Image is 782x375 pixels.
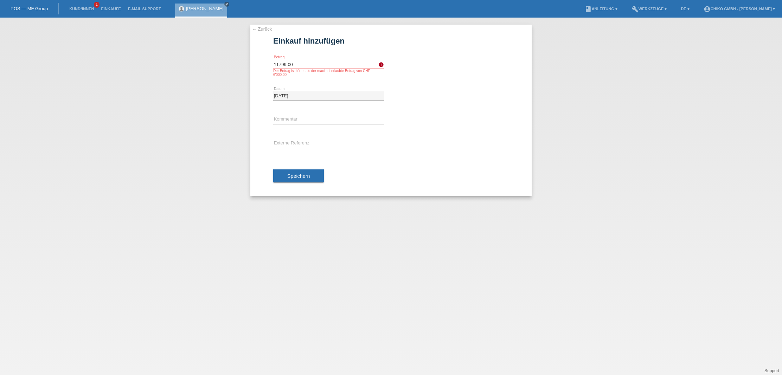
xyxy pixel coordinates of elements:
[585,6,592,13] i: book
[273,69,384,77] div: Der Betrag ist höher als der maximal erlaubte Betrag von CHF 6'000.00
[124,7,165,11] a: E-Mail Support
[225,2,229,6] i: close
[273,37,509,45] h1: Einkauf hinzufügen
[11,6,48,11] a: POS — MF Group
[224,2,229,7] a: close
[94,2,100,8] span: 1
[97,7,124,11] a: Einkäufe
[66,7,97,11] a: Kund*innen
[252,26,272,32] a: ← Zurück
[700,7,778,11] a: account_circleChiko GmbH - [PERSON_NAME] ▾
[632,6,639,13] i: build
[581,7,621,11] a: bookAnleitung ▾
[677,7,693,11] a: DE ▾
[186,6,224,11] a: [PERSON_NAME]
[378,62,384,67] i: error
[287,173,310,179] span: Speichern
[628,7,671,11] a: buildWerkzeuge ▾
[704,6,711,13] i: account_circle
[764,368,779,373] a: Support
[273,169,324,183] button: Speichern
